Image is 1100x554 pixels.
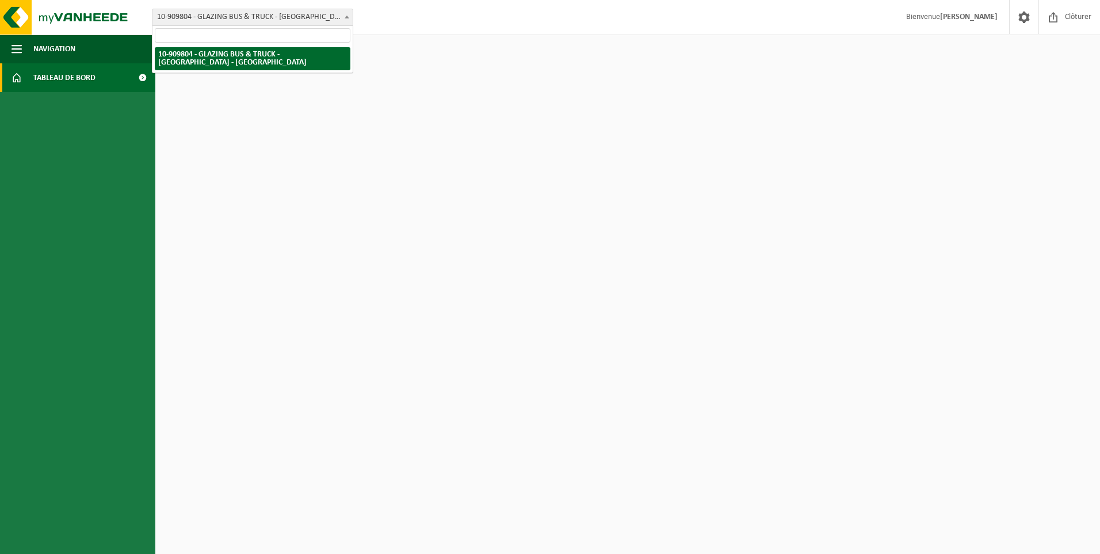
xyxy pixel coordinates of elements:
[33,35,75,63] span: Navigation
[940,13,998,21] strong: [PERSON_NAME]
[152,9,353,25] span: 10-909804 - GLAZING BUS & TRUCK - VILVOORDE - VILVOORDE
[155,47,350,70] li: 10-909804 - GLAZING BUS & TRUCK - [GEOGRAPHIC_DATA] - [GEOGRAPHIC_DATA]
[152,9,353,26] span: 10-909804 - GLAZING BUS & TRUCK - VILVOORDE - VILVOORDE
[33,63,96,92] span: Tableau de bord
